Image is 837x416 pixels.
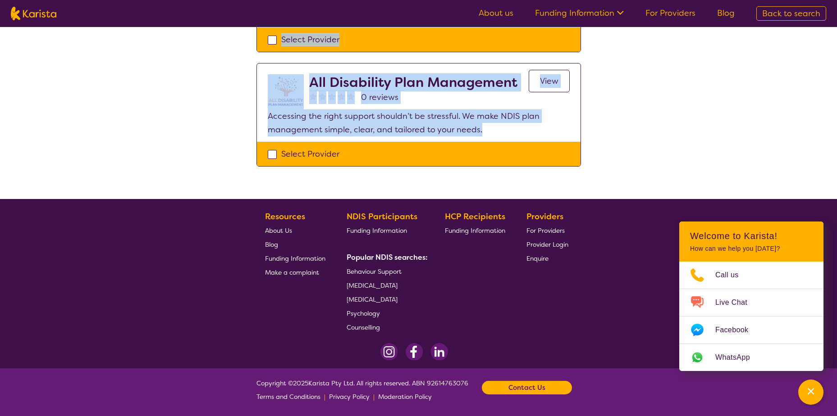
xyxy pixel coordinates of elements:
[347,292,424,306] a: [MEDICAL_DATA]
[679,344,823,371] a: Web link opens in a new tab.
[380,343,398,361] img: Instagram
[329,393,370,401] span: Privacy Policy
[535,8,624,18] a: Funding Information
[526,211,563,222] b: Providers
[645,8,695,18] a: For Providers
[715,268,750,282] span: Call us
[256,376,468,403] span: Copyright © 2025 Karista Pty Ltd. All rights reserved. ABN 92614763076
[717,8,735,18] a: Blog
[347,226,407,235] span: Funding Information
[762,8,820,19] span: Back to search
[405,343,423,361] img: Facebook
[265,254,325,262] span: Funding Information
[526,254,549,262] span: Enquire
[526,240,568,249] span: Provider Login
[508,381,545,394] b: Contact Us
[430,343,448,361] img: LinkedIn
[265,211,305,222] b: Resources
[690,245,813,253] p: How can we help you [DATE]?
[715,351,761,364] span: WhatsApp
[309,74,517,90] h2: All Disability Plan Management
[526,223,568,237] a: For Providers
[265,265,325,279] a: Make a complaint
[309,92,317,100] img: nonereviewstar
[445,211,505,222] b: HCP Recipients
[798,380,823,405] button: Channel Menu
[256,393,320,401] span: Terms and Conditions
[265,226,292,235] span: About Us
[11,7,56,20] img: Karista logo
[445,226,505,235] span: Funding Information
[347,223,424,237] a: Funding Information
[445,223,505,237] a: Funding Information
[715,296,758,309] span: Live Chat
[529,70,570,92] a: View
[679,222,823,371] div: Channel Menu
[324,390,325,403] p: |
[347,267,402,276] span: Behaviour Support
[347,323,380,331] span: Counselling
[526,237,568,251] a: Provider Login
[347,320,424,334] a: Counselling
[265,237,325,251] a: Blog
[679,262,823,371] ul: Choose channel
[347,281,398,289] span: [MEDICAL_DATA]
[347,295,398,303] span: [MEDICAL_DATA]
[715,323,759,337] span: Facebook
[347,92,355,100] img: nonereviewstar
[373,390,375,403] p: |
[347,309,380,317] span: Psychology
[756,6,826,21] a: Back to search
[265,268,319,276] span: Make a complaint
[265,251,325,265] a: Funding Information
[347,211,417,222] b: NDIS Participants
[347,253,428,262] b: Popular NDIS searches:
[265,223,325,237] a: About Us
[347,278,424,292] a: [MEDICAL_DATA]
[690,231,813,241] h2: Welcome to Karista!
[265,240,278,249] span: Blog
[361,90,398,104] span: 0 reviews
[540,76,558,86] span: View
[268,74,304,109] img: at5vqv0lot2lggohlylh.jpg
[268,109,570,136] p: Accessing the right support shouldn’t be stressful. We make NDIS plan management simple, clear, a...
[378,393,432,401] span: Moderation Policy
[347,264,424,278] a: Behaviour Support
[319,92,326,100] img: nonereviewstar
[526,226,565,235] span: For Providers
[526,251,568,265] a: Enquire
[347,306,424,320] a: Psychology
[256,390,320,403] a: Terms and Conditions
[329,390,370,403] a: Privacy Policy
[328,92,336,100] img: nonereviewstar
[338,92,345,100] img: nonereviewstar
[378,390,432,403] a: Moderation Policy
[479,8,513,18] a: About us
